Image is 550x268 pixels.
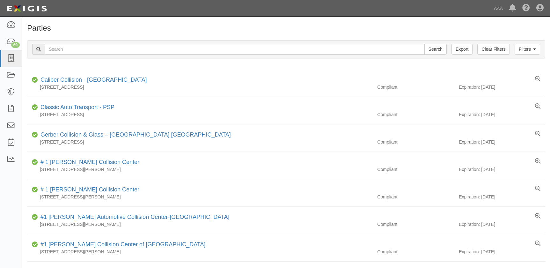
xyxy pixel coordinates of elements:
[372,111,459,118] div: Compliant
[40,104,114,110] a: Classic Auto Transport - PSP
[372,194,459,200] div: Compliant
[38,213,230,221] div: #1 Cochran Automotive Collision Center-Monroeville
[38,158,139,167] div: # 1 Cochran Collision Center
[424,44,447,55] input: Search
[372,249,459,255] div: Compliant
[32,160,38,165] i: Compliant
[491,2,506,15] a: AAA
[5,3,49,14] img: logo-5460c22ac91f19d4615b14bd174203de0afe785f0fc80cf4dbbc73dc1793850b.png
[535,76,540,82] a: View results summary
[459,221,545,227] div: Expiration: [DATE]
[40,214,230,220] a: #1 [PERSON_NAME] Automotive Collision Center-[GEOGRAPHIC_DATA]
[27,221,372,227] div: [STREET_ADDRESS][PERSON_NAME]
[40,241,206,248] a: #1 [PERSON_NAME] Collision Center of [GEOGRAPHIC_DATA]
[32,133,38,137] i: Compliant
[535,186,540,192] a: View results summary
[40,131,231,138] a: Gerber Collision & Glass – [GEOGRAPHIC_DATA] [GEOGRAPHIC_DATA]
[459,249,545,255] div: Expiration: [DATE]
[27,84,372,90] div: [STREET_ADDRESS]
[535,213,540,220] a: View results summary
[459,84,545,90] div: Expiration: [DATE]
[40,186,139,193] a: # 1 [PERSON_NAME] Collision Center
[27,111,372,118] div: [STREET_ADDRESS]
[451,44,473,55] a: Export
[535,103,540,110] a: View results summary
[372,166,459,173] div: Compliant
[477,44,510,55] a: Clear Filters
[32,215,38,220] i: Compliant
[32,242,38,247] i: Compliant
[27,249,372,255] div: [STREET_ADDRESS][PERSON_NAME]
[515,44,540,55] a: Filters
[372,139,459,145] div: Compliant
[372,84,459,90] div: Compliant
[522,4,530,12] i: Help Center - Complianz
[40,77,147,83] a: Caliber Collision - [GEOGRAPHIC_DATA]
[38,241,206,249] div: #1 Cochran Collision Center of Greensburg
[459,139,545,145] div: Expiration: [DATE]
[27,166,372,173] div: [STREET_ADDRESS][PERSON_NAME]
[40,159,139,165] a: # 1 [PERSON_NAME] Collision Center
[27,194,372,200] div: [STREET_ADDRESS][PERSON_NAME]
[459,166,545,173] div: Expiration: [DATE]
[27,139,372,145] div: [STREET_ADDRESS]
[535,241,540,247] a: View results summary
[535,131,540,137] a: View results summary
[11,42,20,48] div: 69
[45,44,425,55] input: Search
[38,103,114,112] div: Classic Auto Transport - PSP
[38,131,231,139] div: Gerber Collision & Glass – Houston Brighton
[32,188,38,192] i: Compliant
[459,194,545,200] div: Expiration: [DATE]
[535,158,540,165] a: View results summary
[459,111,545,118] div: Expiration: [DATE]
[38,186,139,194] div: # 1 Cochran Collision Center
[38,76,147,84] div: Caliber Collision - Gainesville
[32,105,38,110] i: Compliant
[27,24,545,32] h1: Parties
[372,221,459,227] div: Compliant
[32,78,38,82] i: Compliant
